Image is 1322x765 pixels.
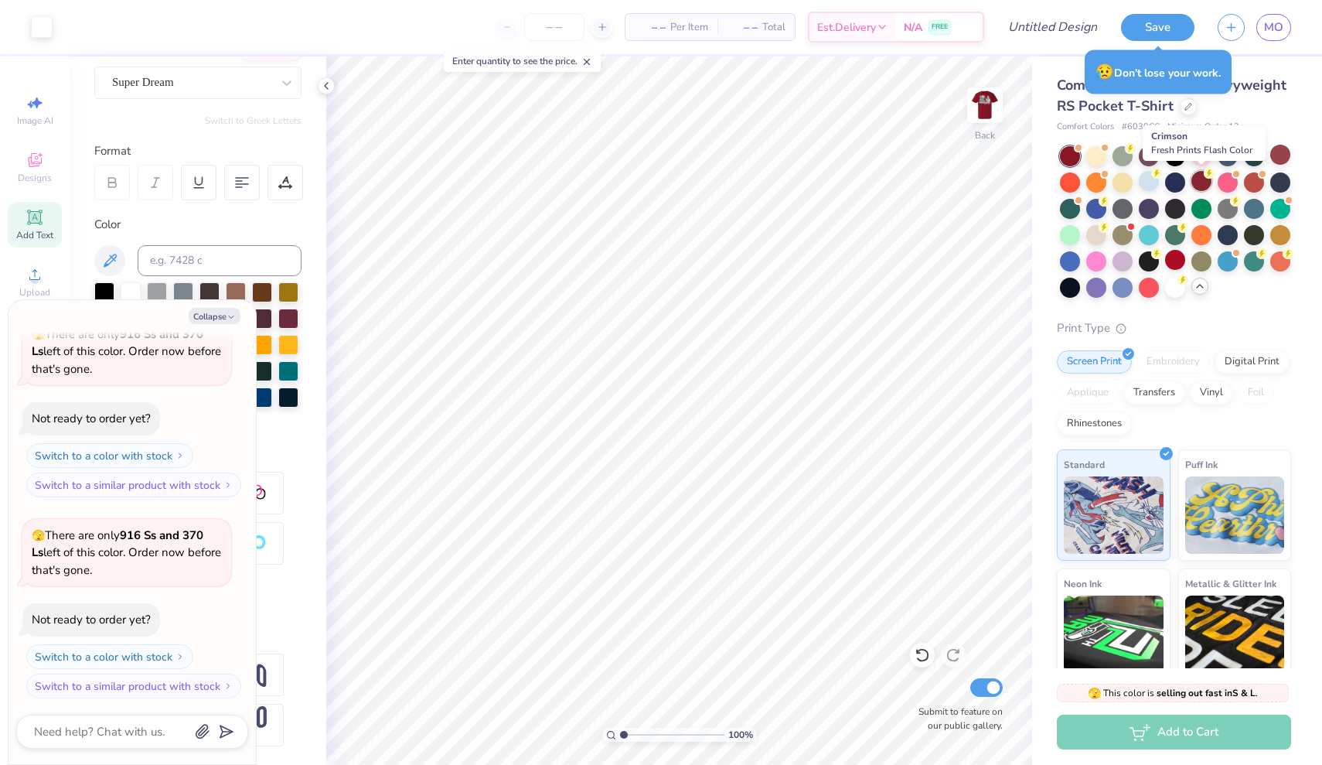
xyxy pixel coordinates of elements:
div: Applique [1057,381,1119,405]
span: # 6030CC [1122,121,1160,134]
strong: selling out fast in S & L [1157,687,1256,699]
button: Switch to Greek Letters [205,114,302,127]
span: 🫣 [32,327,45,342]
button: Switch to a similar product with stock [26,473,241,497]
span: Standard [1064,456,1105,473]
span: Fresh Prints Flash Color [1151,144,1252,156]
div: Embroidery [1136,350,1210,374]
div: Vinyl [1190,381,1233,405]
div: Digital Print [1215,350,1290,374]
span: 😥 [1095,62,1114,82]
div: Foil [1238,381,1274,405]
div: Color [94,216,302,234]
img: Back [969,90,1000,121]
img: Standard [1064,476,1164,554]
span: – – [727,19,758,36]
a: MO [1256,14,1291,41]
img: Puff Ink [1185,476,1285,554]
img: Neon Ink [1064,596,1164,673]
span: – – [635,19,666,36]
input: – – [524,13,584,41]
span: There are only left of this color. Order now before that's gone. [32,326,221,377]
button: Switch to a color with stock [26,644,193,669]
span: N/A [904,19,922,36]
img: Switch to a color with stock [175,451,185,460]
img: Switch to a color with stock [175,652,185,661]
div: Crimson [1143,125,1266,161]
span: Total [762,19,785,36]
button: Collapse [189,308,240,324]
img: Metallic & Glitter Ink [1185,596,1285,673]
span: Comfort Colors [1057,121,1114,134]
input: e.g. 7428 c [138,245,302,276]
button: Switch to a similar product with stock [26,674,241,698]
input: Untitled Design [996,12,1109,43]
label: Submit to feature on our public gallery. [910,705,1003,733]
div: Not ready to order yet? [32,411,151,426]
span: Per Item [670,19,708,36]
span: This color is . [1088,686,1258,700]
div: Screen Print [1057,350,1132,374]
button: Save [1121,14,1194,41]
span: Designs [18,172,52,184]
div: Format [94,142,303,160]
span: Est. Delivery [817,19,876,36]
div: Transfers [1123,381,1185,405]
button: Switch to a color with stock [26,443,193,468]
span: FREE [932,22,948,32]
span: Comfort Colors Adult Heavyweight RS Pocket T-Shirt [1057,76,1286,115]
span: Image AI [17,114,53,127]
img: Switch to a similar product with stock [223,480,233,490]
div: Print Type [1057,319,1291,337]
span: There are only left of this color. Order now before that's gone. [32,528,221,578]
div: Enter quantity to see the price. [444,50,601,72]
span: 100 % [728,728,753,742]
span: 🫣 [1088,686,1101,701]
div: Not ready to order yet? [32,612,151,627]
div: Back [975,128,995,142]
div: Don’t lose your work. [1085,50,1232,94]
span: 🫣 [32,528,45,543]
span: Neon Ink [1064,575,1102,592]
div: Rhinestones [1057,412,1132,435]
span: MO [1264,19,1283,36]
span: Add Text [16,229,53,241]
span: Upload [19,286,50,299]
span: Metallic & Glitter Ink [1185,575,1276,592]
span: Puff Ink [1185,456,1218,473]
img: Switch to a similar product with stock [223,681,233,691]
